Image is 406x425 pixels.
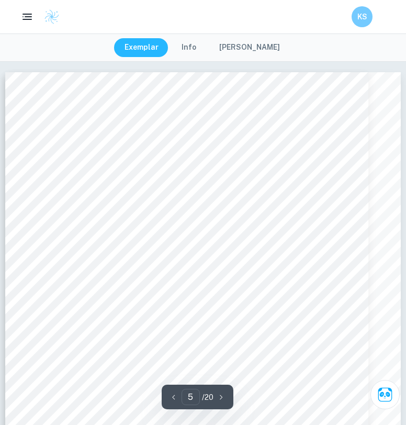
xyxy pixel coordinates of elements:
button: KS [352,6,373,27]
button: Exemplar [114,38,169,57]
button: [PERSON_NAME] [209,38,290,57]
p: / 20 [202,392,213,403]
img: Clastify logo [44,9,60,25]
button: Info [171,38,207,57]
button: Ask Clai [370,380,400,409]
a: Clastify logo [38,9,60,25]
h6: KS [356,11,368,23]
